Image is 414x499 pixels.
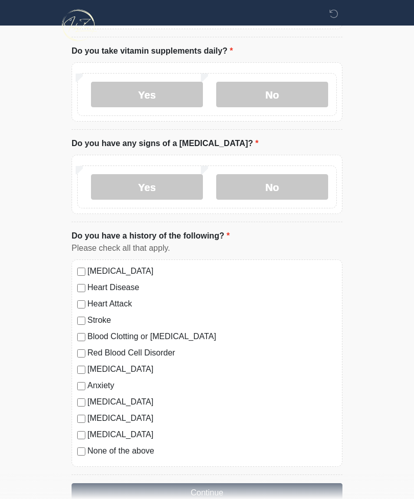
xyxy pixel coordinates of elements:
input: [MEDICAL_DATA] [77,431,85,439]
label: [MEDICAL_DATA] [87,265,337,277]
label: [MEDICAL_DATA] [87,412,337,424]
label: Heart Disease [87,281,337,294]
input: [MEDICAL_DATA] [77,366,85,374]
label: Blood Clotting or [MEDICAL_DATA] [87,330,337,343]
label: Heart Attack [87,298,337,310]
div: Please check all that apply. [72,242,342,254]
label: No [216,82,328,107]
label: Do you take vitamin supplements daily? [72,45,233,57]
input: Red Blood Cell Disorder [77,349,85,358]
label: Do you have any signs of a [MEDICAL_DATA]? [72,137,259,150]
input: Heart Attack [77,300,85,308]
label: Stroke [87,314,337,326]
input: Heart Disease [77,284,85,292]
label: Yes [91,174,203,200]
input: Blood Clotting or [MEDICAL_DATA] [77,333,85,341]
label: [MEDICAL_DATA] [87,429,337,441]
label: None of the above [87,445,337,457]
input: Anxiety [77,382,85,390]
label: [MEDICAL_DATA] [87,396,337,408]
label: No [216,174,328,200]
input: Stroke [77,317,85,325]
label: Red Blood Cell Disorder [87,347,337,359]
label: Do you have a history of the following? [72,230,229,242]
input: None of the above [77,447,85,456]
input: [MEDICAL_DATA] [77,398,85,407]
label: [MEDICAL_DATA] [87,363,337,375]
label: Yes [91,82,203,107]
img: InfuZen Health Logo [61,8,97,43]
label: Anxiety [87,379,337,392]
input: [MEDICAL_DATA] [77,268,85,276]
input: [MEDICAL_DATA] [77,415,85,423]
